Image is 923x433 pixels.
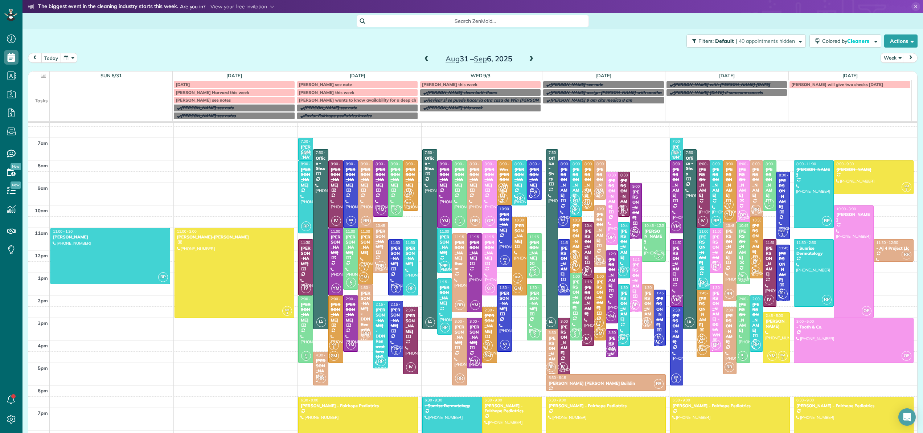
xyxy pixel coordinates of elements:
div: [PERSON_NAME] [608,178,616,209]
div: [PERSON_NAME] [699,167,708,198]
span: [PERSON_NAME] this week [422,82,477,87]
small: 3 [359,266,368,273]
span: 1:00 - 4:00 [573,274,590,279]
span: IC [533,268,536,272]
span: RP [570,205,580,215]
span: 8:00 - 11:00 [361,162,380,166]
span: 8:00 - 10:15 [766,162,785,166]
div: [PERSON_NAME] [405,246,416,267]
span: YM [671,221,681,231]
div: [PERSON_NAME] Boom [454,240,465,271]
span: 11:00 - 1:45 [699,229,719,234]
span: RP [406,283,416,293]
span: 10:00 - 12:45 [596,207,618,211]
span: 8:00 - 10:30 [752,162,772,166]
span: RP [301,148,311,158]
span: IV [698,216,708,226]
span: 7:30 - 3:30 [549,150,566,155]
span: 8:00 - 9:45 [596,162,614,166]
span: 1:30 - 4:00 [361,285,378,290]
span: 8:00 - 11:00 [712,162,732,166]
span: OP [606,233,616,242]
span: [PERSON_NAME] wants to know availability for a deep clean next week [299,97,444,103]
span: 11:30 - 2:30 [796,240,816,245]
span: 11:15 - 2:00 [485,234,504,239]
span: RR [594,255,604,265]
span: IC [768,201,771,205]
span: 8:00 - 10:30 [376,162,395,166]
span: RR [725,289,734,299]
div: [PERSON_NAME] [672,246,681,277]
div: [PERSON_NAME] [331,234,341,256]
span: GM [582,199,592,209]
span: 1:30 - 4:30 [500,285,517,290]
small: 3 [513,277,522,284]
span: RP [301,221,311,231]
div: [PERSON_NAME] [514,167,525,188]
div: [PERSON_NAME] [300,246,311,267]
div: [PERSON_NAME] [632,189,640,221]
span: [PERSON_NAME] [DATE] if someone cancels [673,90,763,95]
span: Filters: [698,38,714,44]
span: 9:00 - 11:30 [632,184,652,189]
span: 12:00 - 3:15 [608,252,628,256]
span: KR [349,218,353,222]
span: RR [361,216,371,226]
span: 8:00 - 9:30 [836,162,854,166]
span: RR [751,205,761,215]
div: [PERSON_NAME] [620,229,628,260]
span: RP [515,193,525,203]
span: 11:00 - 1:45 [346,229,365,234]
small: 3 [570,254,579,261]
span: RR [376,261,386,271]
div: [PERSON_NAME] [560,246,568,277]
div: [PERSON_NAME] [572,223,580,254]
span: GM [359,272,369,282]
span: [PERSON_NAME] assign [PERSON_NAME] with another cleaner [550,90,678,95]
div: [PERSON_NAME] [53,234,168,240]
div: [PERSON_NAME] [375,229,386,250]
span: 1:00 - 4:00 [596,274,614,279]
div: [PERSON_NAME] [345,167,356,188]
span: IV [618,205,628,215]
span: 8:00 - 10:45 [726,162,745,166]
div: [PERSON_NAME] [596,279,604,311]
div: [PERSON_NAME] [584,285,592,316]
div: [PERSON_NAME] [608,257,616,288]
span: KR [561,285,565,289]
span: GM [751,266,760,276]
small: 3 [404,203,413,210]
span: Colored by [822,38,872,44]
span: RP [618,266,628,276]
button: prev [28,53,42,63]
span: 1:15 - 4:15 [584,279,602,284]
span: YM [331,283,341,293]
div: [PERSON_NAME] [390,246,401,267]
div: [PERSON_NAME]-[PERSON_NAME] [177,234,292,240]
span: 1:30 - 3:30 [644,285,662,290]
div: [PERSON_NAME] [632,262,640,294]
span: 8:00 - 11:15 [673,162,692,166]
span: 11:15 - 2:45 [469,234,489,239]
span: OP [485,283,495,293]
div: [PERSON_NAME] [529,291,540,312]
span: OP [738,210,748,220]
span: YM [440,216,450,226]
div: [PERSON_NAME] - DDN Renovations LLC [360,291,371,343]
div: - Sunrise Dermatology [796,246,832,256]
span: 8:30 - 11:30 [779,173,799,177]
span: 11:00 - 1:30 [53,229,73,234]
div: [PERSON_NAME] [439,285,450,306]
span: 1:15 - 3:45 [440,279,457,284]
div: [PERSON_NAME] [300,144,311,166]
small: 2 [778,231,787,238]
span: IC [350,279,353,283]
span: 11:00 - 1:00 [712,229,732,234]
span: RR [902,250,911,260]
small: 2 [530,192,540,199]
button: today [41,53,61,63]
span: 10:00 - 12:45 [500,207,521,211]
span: 8:00 - 10:30 [391,162,410,166]
span: OP [485,216,495,226]
span: [PERSON_NAME] this week [299,90,354,95]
